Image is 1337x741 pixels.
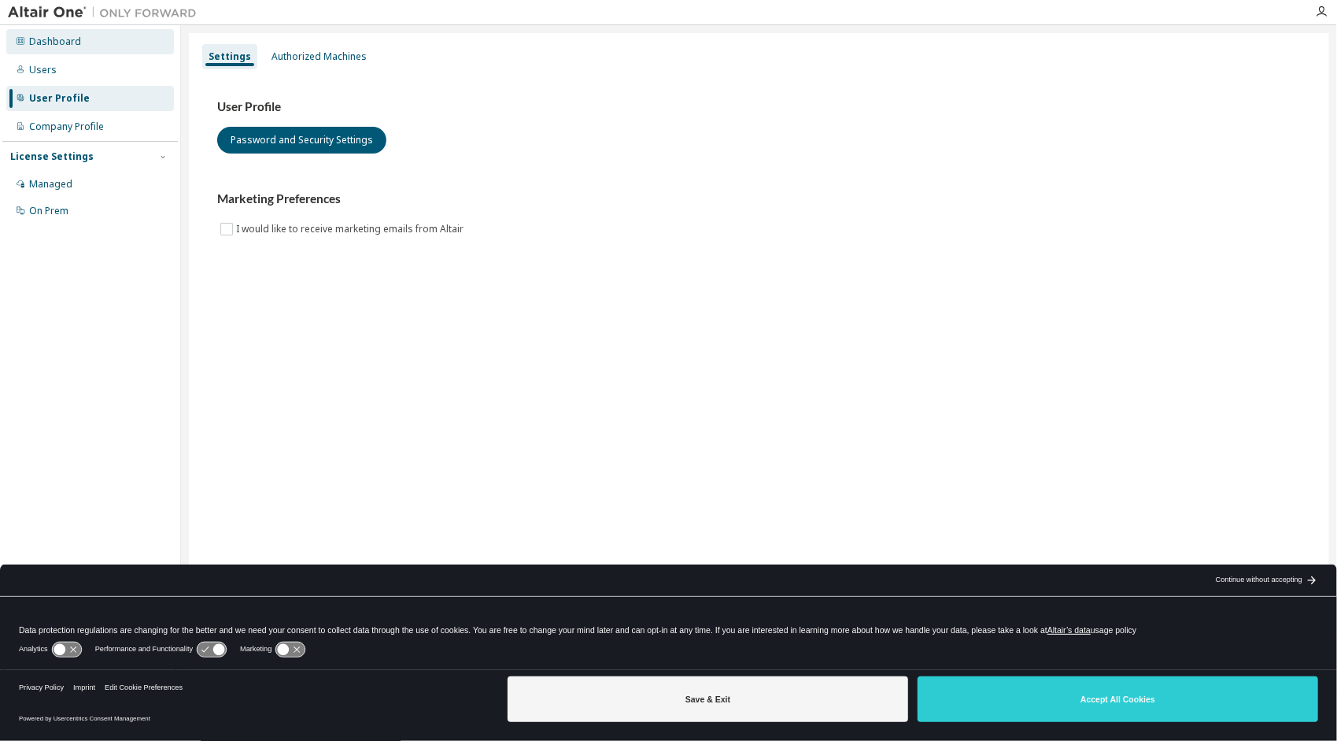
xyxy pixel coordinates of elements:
div: Settings [209,50,251,63]
button: Password and Security Settings [217,127,386,154]
div: Managed [29,178,72,191]
label: I would like to receive marketing emails from Altair [236,220,467,239]
div: User Profile [29,92,90,105]
div: Company Profile [29,120,104,133]
div: On Prem [29,205,68,217]
div: Authorized Machines [271,50,367,63]
div: Dashboard [29,35,81,48]
div: Users [29,64,57,76]
img: Altair One [8,5,205,20]
h3: Marketing Preferences [217,191,1301,207]
div: License Settings [10,150,94,163]
h3: User Profile [217,99,1301,115]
